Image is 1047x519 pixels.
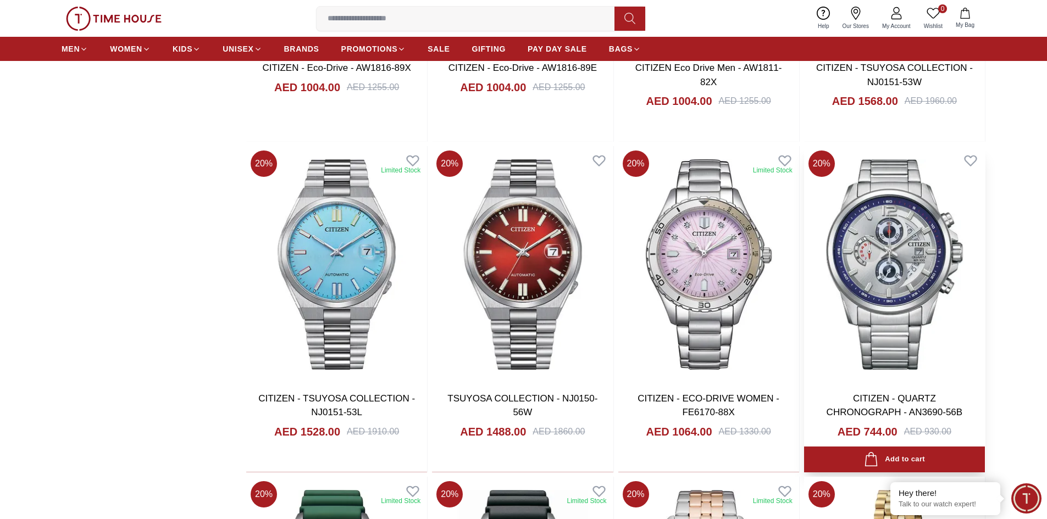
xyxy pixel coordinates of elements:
div: Hey there! [899,488,992,499]
span: 20 % [251,150,277,177]
img: CITIZEN - QUARTZ CHRONOGRAPH - AN3690-56B [804,146,985,382]
div: Add to cart [864,452,925,467]
img: CITIZEN - ECO-DRIVE WOMEN - FE6170-88X [618,146,799,382]
span: BAGS [609,43,633,54]
h4: AED 1064.00 [646,424,712,439]
span: 20 % [623,150,649,177]
div: AED 1255.00 [533,81,585,94]
a: 0Wishlist [917,4,949,32]
button: My Bag [949,5,981,31]
span: Our Stores [838,22,873,30]
a: Our Stores [836,4,876,32]
span: 20 % [436,150,463,177]
a: CITIZEN - TSUYOSA COLLECTION - NJ0151-53L [258,393,415,418]
div: AED 930.00 [904,425,951,438]
div: Limited Stock [381,166,420,175]
a: KIDS [173,39,201,59]
span: PROMOTIONS [341,43,398,54]
span: 20 % [436,481,463,507]
div: Limited Stock [567,496,606,505]
h4: AED 1528.00 [274,424,340,439]
div: Limited Stock [753,166,793,175]
span: GIFTING [472,43,506,54]
h4: AED 1488.00 [460,424,526,439]
a: CITIZEN - Eco-Drive - AW1816-89X [262,63,411,73]
h4: AED 1004.00 [460,80,526,95]
span: UNISEX [223,43,253,54]
div: AED 1255.00 [347,81,399,94]
a: BAGS [609,39,641,59]
span: 20 % [808,150,835,177]
span: 20 % [808,481,835,507]
img: TSUYOSA COLLECTION - NJ0150-56W [432,146,613,382]
span: Wishlist [919,22,947,30]
a: WOMEN [110,39,151,59]
div: Limited Stock [753,496,793,505]
a: CITIZEN - QUARTZ CHRONOGRAPH - AN3690-56B [827,393,963,418]
div: AED 1255.00 [719,94,771,108]
a: GIFTING [472,39,506,59]
div: AED 1960.00 [905,94,957,108]
span: BRANDS [284,43,319,54]
span: Help [813,22,834,30]
span: SALE [428,43,450,54]
a: CITIZEN - Eco-Drive - AW1816-89E [448,63,597,73]
h4: AED 1004.00 [274,80,340,95]
h4: AED 744.00 [838,424,898,439]
span: KIDS [173,43,192,54]
a: PAY DAY SALE [528,39,587,59]
a: CITIZEN Eco Drive Men - AW1811-82X [635,63,782,87]
span: 0 [938,4,947,13]
span: 20 % [623,481,649,507]
div: AED 1330.00 [719,425,771,438]
a: UNISEX [223,39,262,59]
div: Limited Stock [381,496,420,505]
h4: AED 1004.00 [646,93,712,109]
h4: AED 1568.00 [832,93,898,109]
span: My Bag [951,21,979,29]
a: TSUYOSA COLLECTION - NJ0150-56W [447,393,597,418]
a: BRANDS [284,39,319,59]
a: SALE [428,39,450,59]
div: AED 1860.00 [533,425,585,438]
img: CITIZEN - TSUYOSA COLLECTION - NJ0151-53L [246,146,427,382]
span: PAY DAY SALE [528,43,587,54]
img: ... [66,7,162,31]
span: MEN [62,43,80,54]
div: AED 1910.00 [347,425,399,438]
span: 20 % [251,481,277,507]
a: Help [811,4,836,32]
a: CITIZEN - ECO-DRIVE WOMEN - FE6170-88X [638,393,779,418]
button: Add to cart [804,447,985,472]
span: WOMEN [110,43,142,54]
span: My Account [878,22,915,30]
a: CITIZEN - TSUYOSA COLLECTION - NJ0151-53W [816,63,973,87]
a: PROMOTIONS [341,39,406,59]
p: Talk to our watch expert! [899,500,992,509]
a: MEN [62,39,88,59]
div: Chat Widget [1011,483,1042,514]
